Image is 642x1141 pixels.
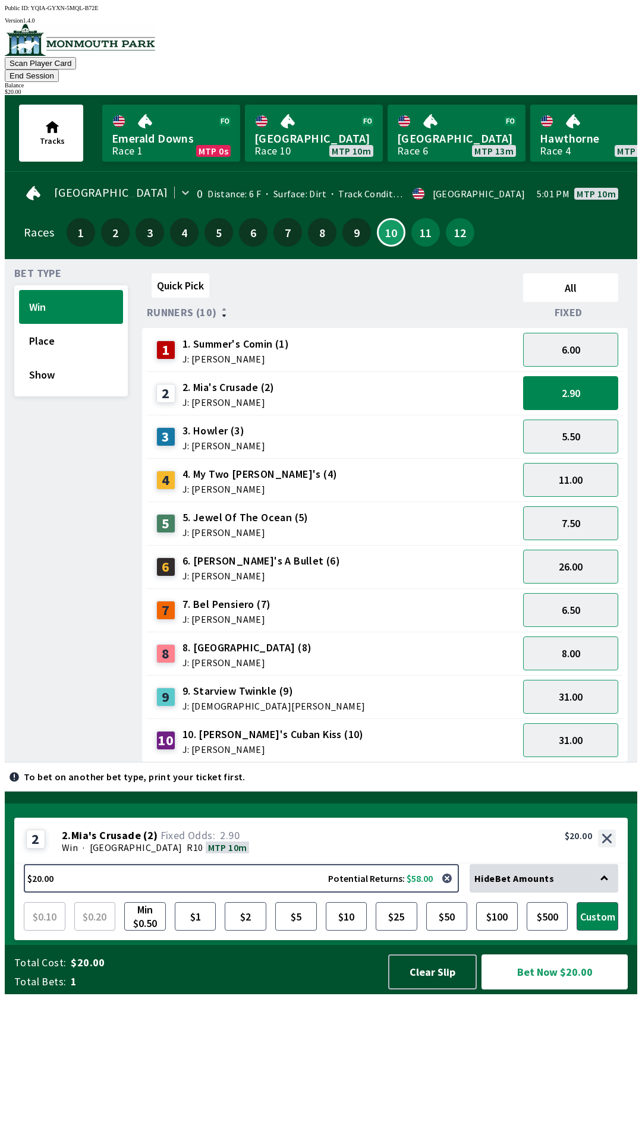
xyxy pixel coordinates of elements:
span: 9. Starview Twinkle (9) [182,683,366,699]
span: Place [29,334,113,348]
a: [GEOGRAPHIC_DATA]Race 6MTP 13m [388,105,525,162]
button: 31.00 [523,680,618,714]
span: 10. [PERSON_NAME]'s Cuban Kiss (10) [182,727,364,742]
div: $20.00 [565,830,592,841]
span: Bet Now $20.00 [492,965,618,979]
span: All [528,281,613,295]
div: [GEOGRAPHIC_DATA] [433,189,525,198]
button: 8.00 [523,636,618,670]
span: Tracks [40,135,65,146]
button: $1 [175,902,216,931]
span: 6. [PERSON_NAME]'s A Bullet (6) [182,553,340,569]
button: 26.00 [523,550,618,584]
button: Place [19,324,123,358]
span: Win [62,841,78,853]
button: 6 [239,218,267,247]
span: 2 . [62,830,71,841]
span: Fixed [555,308,583,317]
p: To bet on another bet type, print your ticket first. [24,772,246,781]
span: $2 [228,905,263,928]
div: 9 [156,688,175,707]
div: 8 [156,644,175,663]
span: MTP 10m [208,841,247,853]
button: Custom [577,902,618,931]
div: Runners (10) [147,307,518,319]
div: Race 10 [254,146,291,156]
span: 6 [242,228,265,237]
button: $50 [426,902,468,931]
button: 8 [308,218,336,247]
span: 6.50 [562,603,580,617]
span: Surface: Dirt [261,188,326,200]
button: 2.90 [523,376,618,410]
div: Race 1 [112,146,143,156]
span: Min $0.50 [127,905,163,928]
span: [GEOGRAPHIC_DATA] [90,841,182,853]
span: 4 [173,228,196,237]
span: Total Cost: [14,956,66,970]
div: Race 6 [397,146,428,156]
button: 11 [411,218,440,247]
span: 5. Jewel Of The Ocean (5) [182,510,309,525]
a: Emerald DownsRace 1MTP 0s [102,105,240,162]
span: $20.00 [71,956,377,970]
span: $25 [379,905,414,928]
div: 2 [26,830,45,849]
span: 12 [449,228,471,237]
span: J: [PERSON_NAME] [182,745,364,754]
span: 2.90 [562,386,580,400]
span: 5 [207,228,230,237]
button: 5 [204,218,233,247]
span: 10 [381,229,401,235]
button: Scan Player Card [5,57,76,70]
span: Track Condition: Firm [326,188,431,200]
span: Bet Type [14,269,61,278]
button: $500 [527,902,568,931]
span: J: [DEMOGRAPHIC_DATA][PERSON_NAME] [182,701,366,711]
span: 3 [139,228,161,237]
span: YQIA-GYXN-5MQL-B72E [31,5,99,11]
span: Mia's Crusade [71,830,141,841]
button: Tracks [19,105,83,162]
div: Version 1.4.0 [5,17,637,24]
div: Races [24,228,54,237]
span: MTP 10m [332,146,371,156]
button: 5.50 [523,420,618,453]
span: 4. My Two [PERSON_NAME]'s (4) [182,467,338,482]
span: MTP 10m [577,189,616,198]
div: 6 [156,557,175,576]
div: 1 [156,341,175,360]
button: 4 [170,218,199,247]
span: [GEOGRAPHIC_DATA] [54,188,168,197]
span: Hide Bet Amounts [474,872,554,884]
span: · [83,841,84,853]
span: 11 [414,228,437,237]
div: Race 4 [540,146,571,156]
button: $5 [275,902,317,931]
div: 0 [197,189,203,198]
span: ( 2 ) [143,830,158,841]
span: 31.00 [559,690,583,704]
span: Show [29,368,113,382]
span: Total Bets: [14,975,66,989]
span: R10 [187,841,203,853]
span: 5.50 [562,430,580,443]
button: $20.00Potential Returns: $58.00 [24,864,459,893]
a: [GEOGRAPHIC_DATA]Race 10MTP 10m [245,105,383,162]
span: [GEOGRAPHIC_DATA] [254,131,373,146]
button: Quick Pick [152,273,209,298]
span: 31.00 [559,733,583,747]
span: J: [PERSON_NAME] [182,528,309,537]
button: End Session [5,70,59,82]
button: $100 [476,902,518,931]
span: $100 [479,905,515,928]
div: 3 [156,427,175,446]
button: 31.00 [523,723,618,757]
button: 3 [136,218,164,247]
span: J: [PERSON_NAME] [182,571,340,581]
button: Win [19,290,123,324]
span: 7 [276,228,299,237]
span: 1 [71,975,377,989]
button: 7.50 [523,506,618,540]
button: 11.00 [523,463,618,497]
